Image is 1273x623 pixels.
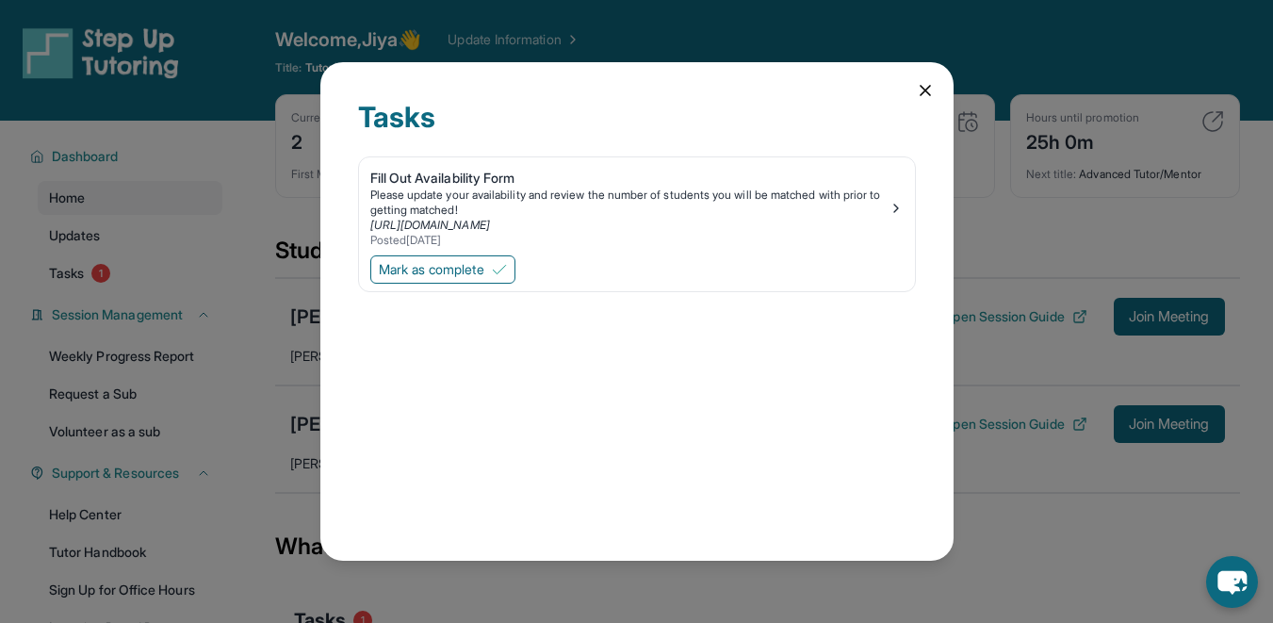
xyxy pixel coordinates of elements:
[370,188,889,218] div: Please update your availability and review the number of students you will be matched with prior ...
[1206,556,1258,608] button: chat-button
[492,262,507,277] img: Mark as complete
[379,260,484,279] span: Mark as complete
[359,157,915,252] a: Fill Out Availability FormPlease update your availability and review the number of students you w...
[370,233,889,248] div: Posted [DATE]
[370,169,889,188] div: Fill Out Availability Form
[370,218,490,232] a: [URL][DOMAIN_NAME]
[370,255,515,284] button: Mark as complete
[358,100,916,156] div: Tasks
